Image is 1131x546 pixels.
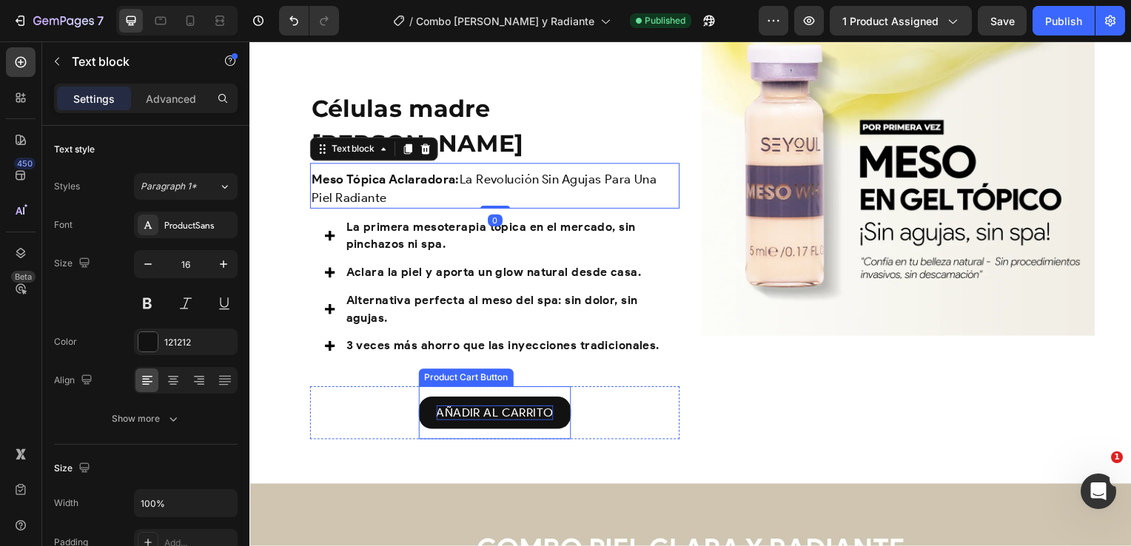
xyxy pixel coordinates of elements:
button: 1 product assigned [830,6,972,36]
span: / [409,13,413,29]
button: Show more [54,405,238,432]
div: Size [54,459,93,479]
div: Show more [112,411,181,426]
p: 7 [97,12,104,30]
span: Combo [PERSON_NAME] y Radiante [416,13,594,29]
p: Text block [72,53,198,70]
p: Advanced [146,91,196,107]
span: 1 product assigned [842,13,939,29]
button: Publish [1033,6,1095,36]
span: Paragraph 1* [141,180,197,193]
div: Publish [1045,13,1082,29]
p: Settings [73,91,115,107]
div: Styles [54,180,80,193]
div: Beta [11,271,36,283]
iframe: Design area [249,41,1131,546]
span: Save [990,15,1015,27]
div: Text style [54,143,95,156]
div: 121212 [164,336,234,349]
div: ProductSans [164,219,234,232]
button: 7 [6,6,110,36]
button: Paragraph 1* [134,173,238,200]
div: Size [54,254,93,274]
div: Width [54,496,78,510]
span: 1 [1111,451,1123,463]
div: 450 [14,158,36,169]
input: Auto [135,490,237,516]
span: Published [645,14,685,27]
iframe: Intercom live chat [1081,473,1116,509]
div: Color [54,335,77,348]
div: Align [54,371,95,391]
button: Save [978,6,1027,36]
div: Undo/Redo [279,6,339,36]
div: Font [54,218,73,232]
